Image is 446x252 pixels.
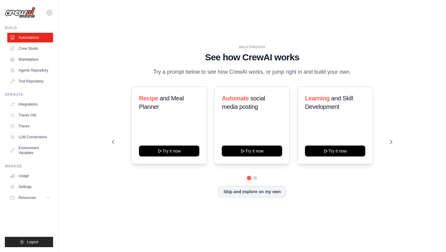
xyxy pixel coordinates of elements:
[5,164,53,169] div: Manage
[7,44,53,53] a: Crew Studio
[305,95,353,110] span: and Skill Development
[222,95,265,110] span: social media posting
[218,186,286,197] button: Skip and explore on my own
[19,195,36,200] span: Resources
[5,237,53,247] button: Logout
[7,76,53,86] a: Tool Repository
[112,52,392,63] h1: See how CrewAI works
[7,99,53,109] a: Integrations
[222,95,249,102] span: Automate
[7,143,53,158] a: Environment Variables
[7,55,53,64] a: Marketplace
[112,45,392,49] div: WALKTHROUGH
[305,95,329,102] span: Learning
[7,33,53,42] a: Automations
[305,146,365,156] button: Try it now
[5,7,35,18] img: Logo
[139,95,158,102] span: Recipe
[7,110,53,120] a: Traces Old
[5,92,53,97] div: Operate
[139,95,184,110] span: and Meal Planner
[27,240,38,244] span: Logout
[7,182,53,192] a: Settings
[7,171,53,181] a: Usage
[5,25,53,30] div: Build
[139,146,199,156] button: Try it now
[7,193,53,203] button: Resources
[7,66,53,75] a: Agents Repository
[7,132,53,142] a: LLM Connections
[150,68,354,76] p: Try a prompt below to see how CrewAI works, or jump right in and build your own.
[222,146,282,156] button: Try it now
[7,121,53,131] a: Traces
